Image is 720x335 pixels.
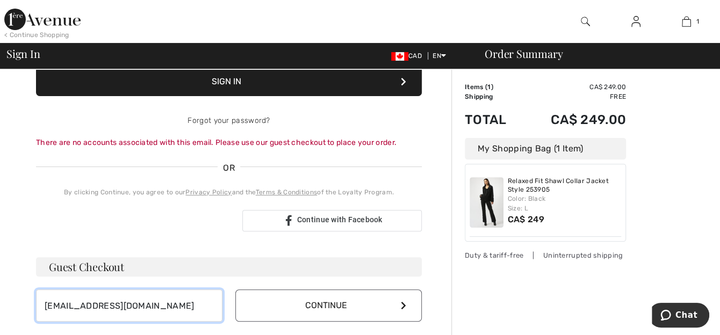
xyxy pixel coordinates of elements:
td: Total [465,101,522,138]
div: Duty & tariff-free | Uninterrupted shipping [465,250,626,260]
img: Canadian Dollar [391,52,408,61]
div: Order Summary [472,48,714,59]
span: EN [433,52,446,60]
iframe: Sign in with Google Button [31,209,239,232]
span: OR [218,162,240,174]
td: CA$ 249.00 [522,101,626,138]
h3: Guest Checkout [36,257,422,276]
input: E-mail [36,289,222,322]
div: < Continue Shopping [4,30,69,40]
span: Sign In [6,48,40,59]
a: Sign In [623,15,649,28]
div: By clicking Continue, you agree to our and the of the Loyalty Program. [36,187,422,197]
img: 1ère Avenue [4,9,81,30]
span: CA$ 249 [508,214,544,224]
td: Free [522,92,626,101]
img: My Info [631,15,640,28]
a: 1 [661,15,711,28]
div: There are no accounts associated with this email. Please use our guest checkout to place your order. [36,137,422,148]
span: CAD [391,52,426,60]
iframe: Opens a widget where you can chat to one of our agents [652,303,709,330]
a: Relaxed Fit Shawl Collar Jacket Style 253905 [508,177,622,194]
a: Terms & Conditions [256,188,317,196]
img: search the website [581,15,590,28]
span: 1 [696,17,699,26]
span: 1 [487,83,491,91]
span: Continue with Facebook [297,215,383,224]
img: Relaxed Fit Shawl Collar Jacket Style 253905 [470,177,503,228]
button: Continue [235,289,422,322]
a: Forgot your password? [188,116,270,125]
img: My Bag [682,15,691,28]
button: Sign In [36,67,422,96]
td: Shipping [465,92,522,101]
a: Privacy Policy [185,188,232,196]
td: Items ( ) [465,82,522,92]
td: CA$ 249.00 [522,82,626,92]
div: Color: Black Size: L [508,194,622,213]
div: My Shopping Bag (1 Item) [465,138,626,159]
a: Continue with Facebook [242,210,422,231]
